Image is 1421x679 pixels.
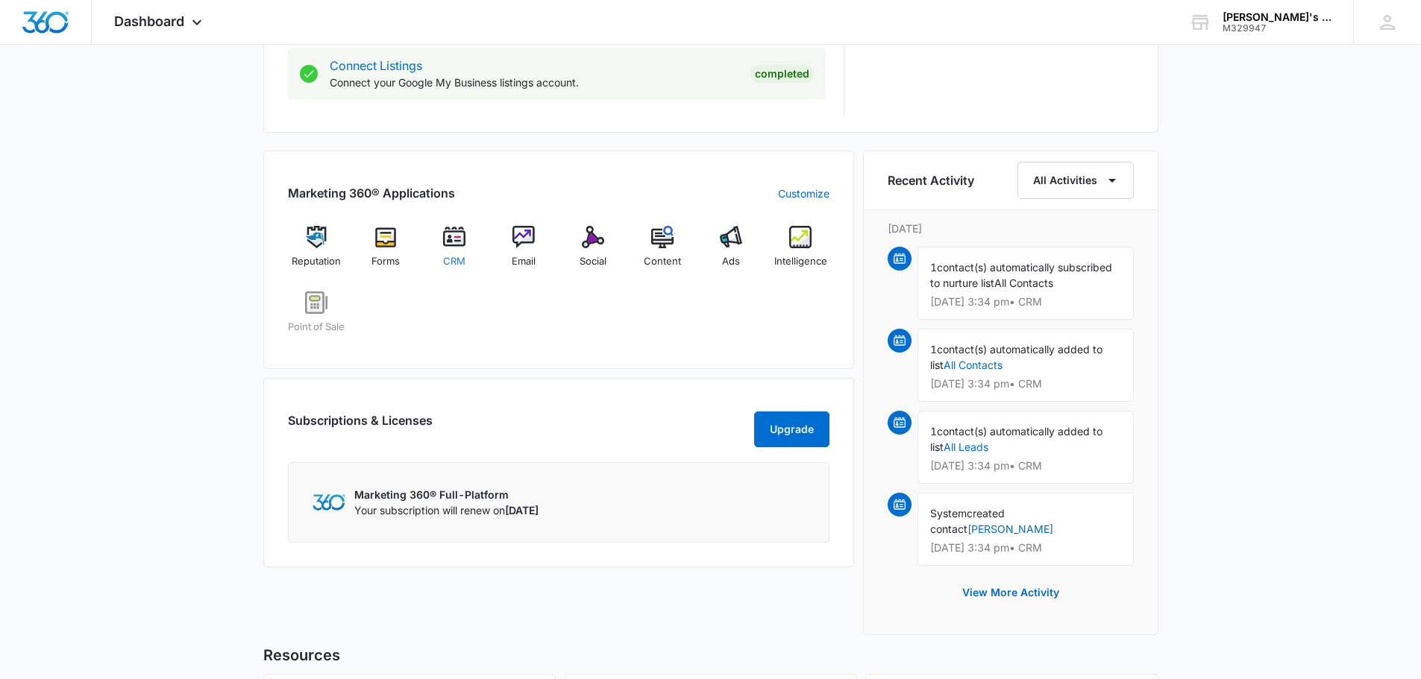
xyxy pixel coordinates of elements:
[944,359,1003,371] a: All Contacts
[495,226,553,280] a: Email
[512,254,536,269] span: Email
[703,226,760,280] a: Ads
[580,254,606,269] span: Social
[947,575,1074,610] button: View More Activity
[426,226,483,280] a: CRM
[888,221,1134,236] p: [DATE]
[750,65,814,83] div: Completed
[930,425,937,438] span: 1
[722,254,740,269] span: Ads
[967,522,1053,535] a: [PERSON_NAME]
[288,226,345,280] a: Reputation
[114,13,184,29] span: Dashboard
[354,502,539,518] p: Your subscription will renew on
[288,411,433,441] h2: Subscriptions & Licenses
[354,487,539,502] p: Marketing 360® Full-Platform
[930,379,1121,389] p: [DATE] 3:34 pm • CRM
[930,461,1121,471] p: [DATE] 3:34 pm • CRM
[644,254,681,269] span: Content
[778,186,829,201] a: Customize
[357,226,414,280] a: Forms
[930,425,1102,453] span: contact(s) automatically added to list
[888,171,974,189] h6: Recent Activity
[288,320,345,335] span: Point of Sale
[330,75,738,90] p: Connect your Google My Business listings account.
[288,184,455,202] h2: Marketing 360® Applications
[930,297,1121,307] p: [DATE] 3:34 pm • CRM
[263,644,1158,666] h5: Resources
[994,277,1053,289] span: All Contacts
[443,254,465,269] span: CRM
[330,58,422,73] a: Connect Listings
[1223,23,1331,34] div: account id
[772,226,829,280] a: Intelligence
[313,494,345,510] img: Marketing 360 Logo
[930,507,1005,535] span: created contact
[774,254,827,269] span: Intelligence
[371,254,400,269] span: Forms
[505,504,539,517] span: [DATE]
[930,343,937,356] span: 1
[930,261,1112,289] span: contact(s) automatically subscribed to nurture list
[930,343,1102,371] span: contact(s) automatically added to list
[754,411,829,447] button: Upgrade
[930,507,967,519] span: System
[288,291,345,345] a: Point of Sale
[1223,11,1331,23] div: account name
[1017,162,1134,199] button: All Activities
[930,543,1121,553] p: [DATE] 3:34 pm • CRM
[633,226,691,280] a: Content
[944,440,988,453] a: All Leads
[565,226,622,280] a: Social
[930,261,937,274] span: 1
[292,254,341,269] span: Reputation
